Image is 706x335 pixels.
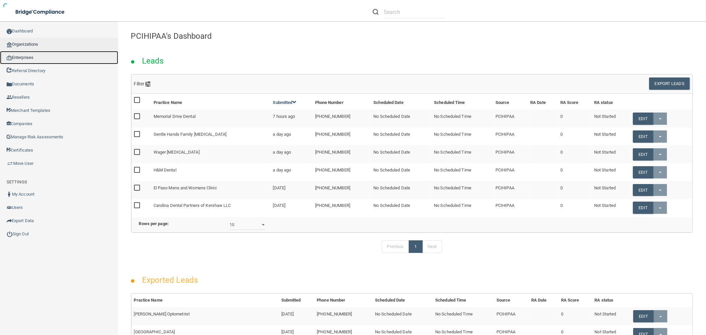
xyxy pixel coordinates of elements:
b: Rows per page: [139,221,169,226]
th: Phone Number [314,294,372,307]
td: No Scheduled Date [371,127,431,145]
td: No Scheduled Date [372,307,433,325]
td: [DATE] [270,199,312,216]
td: No Scheduled Time [431,181,493,199]
td: No Scheduled Time [431,163,493,181]
th: RA Date [528,94,558,110]
td: [PHONE_NUMBER] [314,307,372,325]
td: PCIHIPAA [493,181,528,199]
td: H&M Dental [151,163,270,181]
a: Edit [633,166,653,178]
td: 0 [558,199,591,216]
a: Edit [633,113,653,125]
th: Practice Name [131,294,279,307]
td: Carolina Dental Partners of Kershaw LLC [151,199,270,216]
img: icon-documents.8dae5593.png [7,82,12,87]
th: Scheduled Date [372,294,433,307]
img: ic-search.3b580494.png [373,9,379,15]
td: No Scheduled Date [371,163,431,181]
td: El Paso Mens and Womens Clinic [151,181,270,199]
th: Submitted [279,294,314,307]
th: Scheduled Date [371,94,431,110]
th: Source [494,294,529,307]
td: Memorial Drive Dental [151,110,270,127]
td: Wager [MEDICAL_DATA] [151,145,270,163]
td: PCIHIPAA [493,199,528,216]
td: No Scheduled Time [431,199,493,216]
span: Filter [134,81,151,86]
label: SETTINGS [7,178,27,186]
td: 0 [558,181,591,199]
td: No Scheduled Time [431,127,493,145]
img: briefcase.64adab9b.png [7,160,13,167]
img: ic_dashboard_dark.d01f4a41.png [7,29,12,34]
td: [PHONE_NUMBER] [312,145,371,163]
td: [PHONE_NUMBER] [312,181,371,199]
td: No Scheduled Time [431,110,493,127]
th: RA Date [529,294,558,307]
h2: Exported Leads [135,271,205,289]
th: Scheduled Time [431,94,493,110]
td: PCIHIPAA [493,127,528,145]
td: 0 [558,110,591,127]
td: 7 hours ago [270,110,312,127]
a: Edit [633,184,653,196]
img: bridge_compliance_login_screen.278c3ca4.svg [10,5,71,19]
img: ic_reseller.de258add.png [7,95,12,100]
a: Submitted [273,100,297,105]
td: PCIHIPAA [494,307,529,325]
th: Scheduled Time [433,294,494,307]
td: Not Started [591,127,630,145]
th: RA status [591,94,630,110]
input: Search [384,6,444,18]
td: No Scheduled Time [431,145,493,163]
td: [PHONE_NUMBER] [312,110,371,127]
img: organization-icon.f8decf85.png [7,42,12,47]
img: icon-filter@2x.21656d0b.png [145,81,151,87]
td: a day ago [270,163,312,181]
td: Not Started [591,145,630,163]
td: Gentle Hands Family [MEDICAL_DATA] [151,127,270,145]
h4: PCIHIPAA's Dashboard [131,32,693,40]
td: No Scheduled Date [371,110,431,127]
a: Edit [633,202,653,214]
td: Not Started [591,163,630,181]
td: 0 [558,307,592,325]
td: [PHONE_NUMBER] [312,127,371,145]
a: Next [422,240,442,253]
td: [DATE] [279,307,314,325]
td: 0 [558,163,591,181]
td: No Scheduled Date [371,145,431,163]
a: 1 [409,240,422,253]
th: RA Score [558,94,591,110]
a: Edit [633,310,653,322]
td: Not Started [592,307,631,325]
td: [PERSON_NAME] Optometrist [131,307,279,325]
td: [DATE] [270,181,312,199]
th: RA status [592,294,631,307]
th: Practice Name [151,94,270,110]
th: Source [493,94,528,110]
h2: Leads [135,52,170,70]
td: No Scheduled Time [433,307,494,325]
img: icon-users.e205127d.png [7,205,12,210]
td: [PHONE_NUMBER] [312,163,371,181]
a: Edit [633,130,653,143]
a: Edit [633,148,653,161]
td: 0 [558,145,591,163]
button: Export Leads [649,77,690,90]
td: No Scheduled Date [371,181,431,199]
td: Not Started [591,181,630,199]
a: Previous [382,240,409,253]
td: a day ago [270,145,312,163]
td: [PHONE_NUMBER] [312,199,371,216]
img: icon-export.b9366987.png [7,218,12,223]
td: PCIHIPAA [493,110,528,127]
th: RA Score [558,294,592,307]
td: PCIHIPAA [493,145,528,163]
td: PCIHIPAA [493,163,528,181]
img: enterprise.0d942306.png [7,56,12,60]
th: Phone Number [312,94,371,110]
td: No Scheduled Date [371,199,431,216]
td: 0 [558,127,591,145]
